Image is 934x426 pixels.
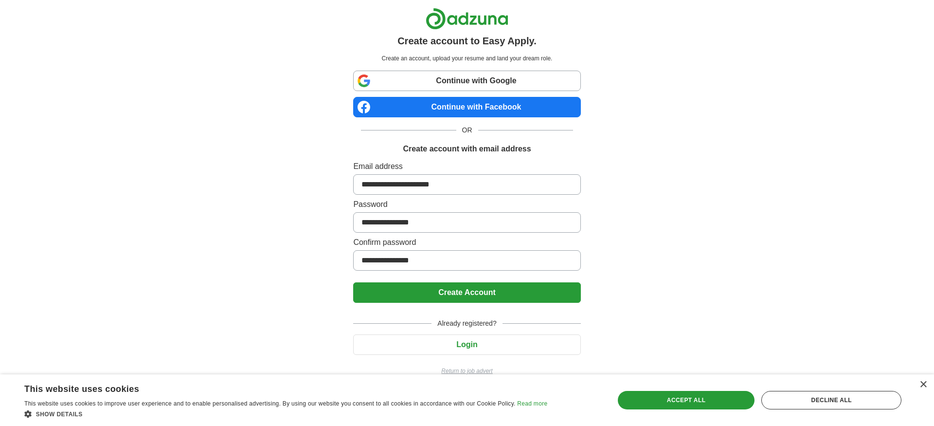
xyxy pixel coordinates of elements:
span: Show details [36,411,83,418]
p: Create an account, upload your resume and land your dream role. [355,54,578,63]
label: Password [353,199,580,210]
a: Continue with Google [353,71,580,91]
a: Continue with Facebook [353,97,580,117]
div: Show details [24,409,547,419]
img: Adzuna logo [426,8,508,30]
div: This website uses cookies [24,380,523,395]
a: Read more, opens a new window [517,400,547,407]
h1: Create account to Easy Apply. [397,34,537,48]
div: Accept all [618,391,755,409]
div: Close [919,381,927,389]
button: Create Account [353,282,580,303]
a: Login [353,340,580,349]
div: Decline all [761,391,901,409]
label: Email address [353,161,580,172]
span: Already registered? [431,318,502,329]
span: This website uses cookies to improve user experience and to enable personalised advertising. By u... [24,400,516,407]
h1: Create account with email address [403,143,531,155]
button: Login [353,334,580,355]
a: Return to job advert [353,367,580,375]
span: OR [456,125,478,135]
label: Confirm password [353,237,580,248]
